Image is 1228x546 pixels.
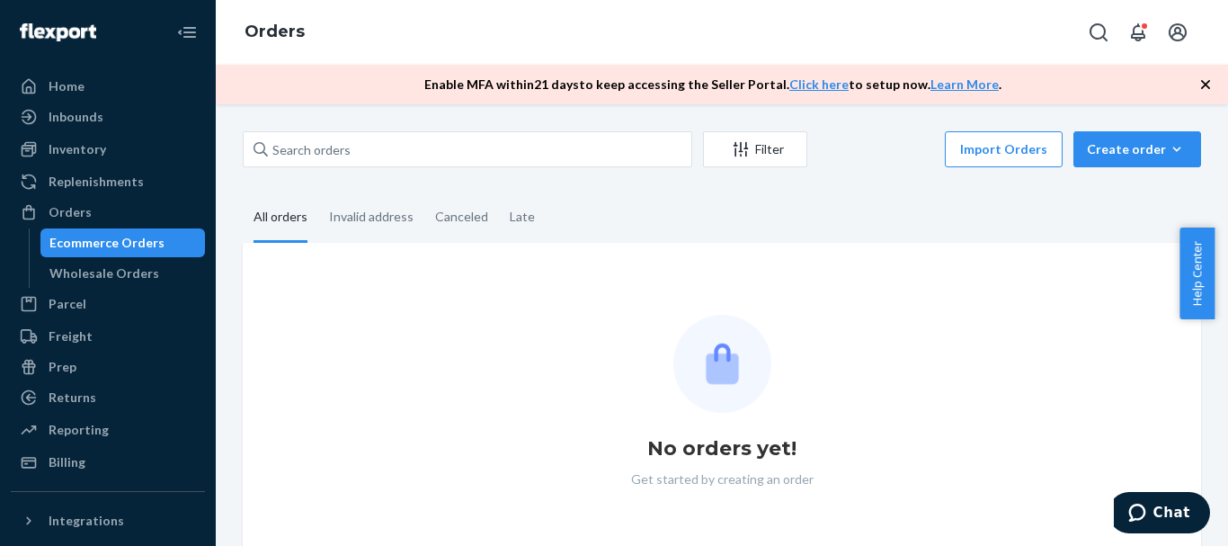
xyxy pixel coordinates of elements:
[1081,14,1117,50] button: Open Search Box
[49,453,85,471] div: Billing
[49,140,106,158] div: Inventory
[11,416,205,444] a: Reporting
[1160,14,1196,50] button: Open account menu
[424,76,1001,94] p: Enable MFA within 21 days to keep accessing the Seller Portal. to setup now. .
[49,108,103,126] div: Inbounds
[49,358,76,376] div: Prep
[11,135,205,164] a: Inventory
[243,131,692,167] input: Search orders
[1179,228,1215,319] button: Help Center
[49,173,144,191] div: Replenishments
[435,193,488,240] div: Canceled
[510,193,535,240] div: Late
[1073,131,1201,167] button: Create order
[49,295,86,313] div: Parcel
[49,203,92,221] div: Orders
[673,315,771,413] img: Empty list
[49,264,159,282] div: Wholesale Orders
[1114,492,1210,537] iframe: Opens a widget where you can chat to one of our agents
[11,448,205,477] a: Billing
[254,193,307,243] div: All orders
[11,72,205,101] a: Home
[11,506,205,535] button: Integrations
[631,470,814,488] p: Get started by creating an order
[703,131,807,167] button: Filter
[11,290,205,318] a: Parcel
[945,131,1063,167] button: Import Orders
[329,193,414,240] div: Invalid address
[40,259,206,288] a: Wholesale Orders
[49,327,93,345] div: Freight
[169,14,205,50] button: Close Navigation
[930,76,999,92] a: Learn More
[49,389,96,407] div: Returns
[230,6,319,58] ol: breadcrumbs
[20,23,96,41] img: Flexport logo
[245,22,305,41] a: Orders
[49,77,85,95] div: Home
[1120,14,1156,50] button: Open notifications
[704,140,806,158] div: Filter
[11,383,205,412] a: Returns
[789,76,849,92] a: Click here
[40,228,206,257] a: Ecommerce Orders
[49,421,109,439] div: Reporting
[49,512,124,530] div: Integrations
[647,434,796,463] h1: No orders yet!
[11,353,205,381] a: Prep
[1087,140,1188,158] div: Create order
[11,198,205,227] a: Orders
[49,234,165,252] div: Ecommerce Orders
[11,322,205,351] a: Freight
[11,167,205,196] a: Replenishments
[11,103,205,131] a: Inbounds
